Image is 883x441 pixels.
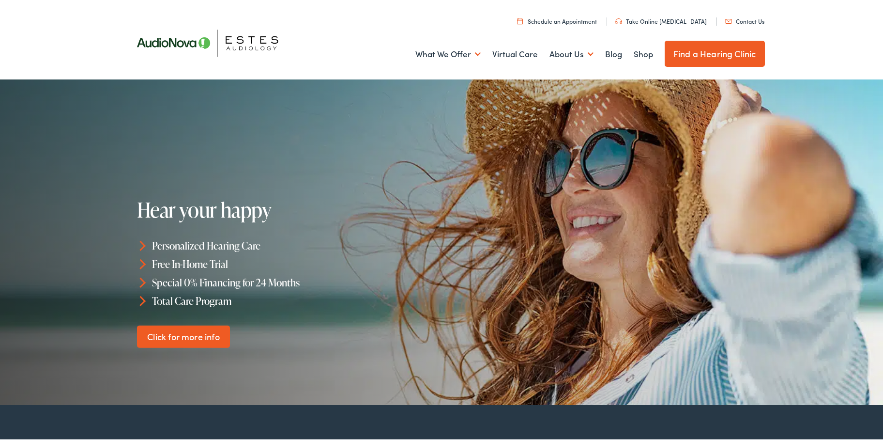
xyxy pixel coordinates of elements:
[137,271,446,290] li: Special 0% Financing for 24 Months
[549,34,594,70] a: About Us
[634,34,653,70] a: Shop
[605,34,622,70] a: Blog
[517,16,523,22] img: utility icon
[137,235,446,253] li: Personalized Hearing Care
[615,16,622,22] img: utility icon
[615,15,707,23] a: Take Online [MEDICAL_DATA]
[725,15,764,23] a: Contact Us
[137,289,446,308] li: Total Care Program
[415,34,481,70] a: What We Offer
[137,197,431,219] h1: Hear your happy
[137,253,446,271] li: Free In-Home Trial
[492,34,538,70] a: Virtual Care
[665,39,765,65] a: Find a Hearing Clinic
[517,15,597,23] a: Schedule an Appointment
[725,17,732,22] img: utility icon
[137,323,230,346] a: Click for more info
